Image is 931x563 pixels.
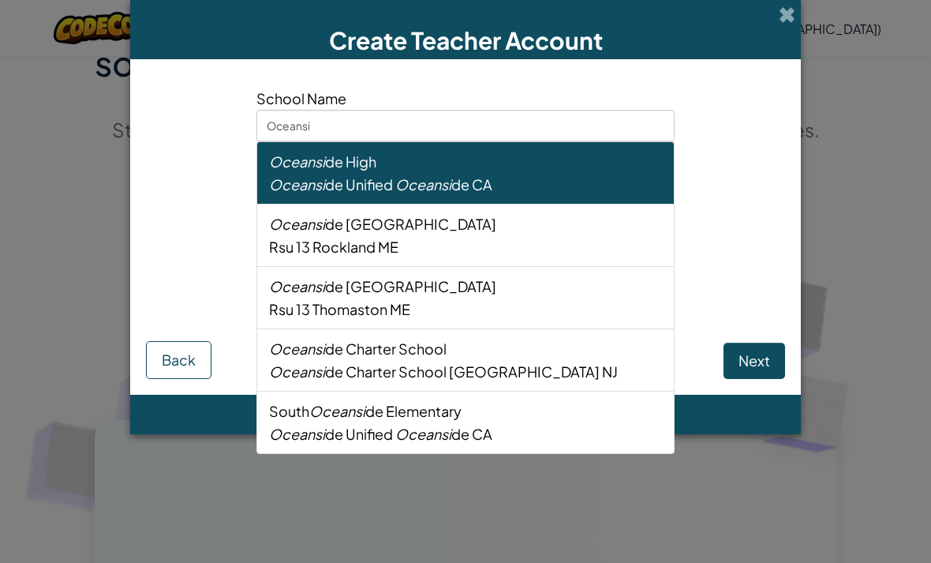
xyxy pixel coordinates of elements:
span: School Name [256,87,675,110]
div: de [GEOGRAPHIC_DATA] [269,212,662,235]
span: CA [472,425,492,443]
span: [GEOGRAPHIC_DATA] [449,362,600,381]
em: Oceansi [269,152,325,171]
em: Oceansi [309,402,365,420]
em: Oceansi [395,175,451,193]
div: South de Elementary [269,400,662,422]
em: Oceansi [269,175,325,193]
span: Thomaston [312,300,387,318]
em: Oceansi [269,362,325,381]
span: de Charter School [269,362,447,381]
span: Rockland [312,238,376,256]
span: Rsu 13 [269,300,310,318]
span: Rsu 13 [269,238,310,256]
span: de [395,425,469,443]
div: de Charter School [269,337,662,360]
span: ME [378,238,398,256]
em: Oceansi [269,340,325,358]
span: de [395,175,469,193]
span: de Unified [269,175,393,193]
em: Oceansi [269,277,325,295]
span: ME [390,300,410,318]
div: de [GEOGRAPHIC_DATA] [269,275,662,298]
div: de High [269,150,662,173]
button: Back [146,341,211,379]
span: NJ [602,362,618,381]
em: Oceansi [395,425,451,443]
span: Create Teacher Account [329,25,603,55]
button: Next [723,343,785,379]
em: Oceansi [269,215,325,233]
span: de Unified [269,425,393,443]
em: Oceansi [269,425,325,443]
span: CA [472,175,492,193]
